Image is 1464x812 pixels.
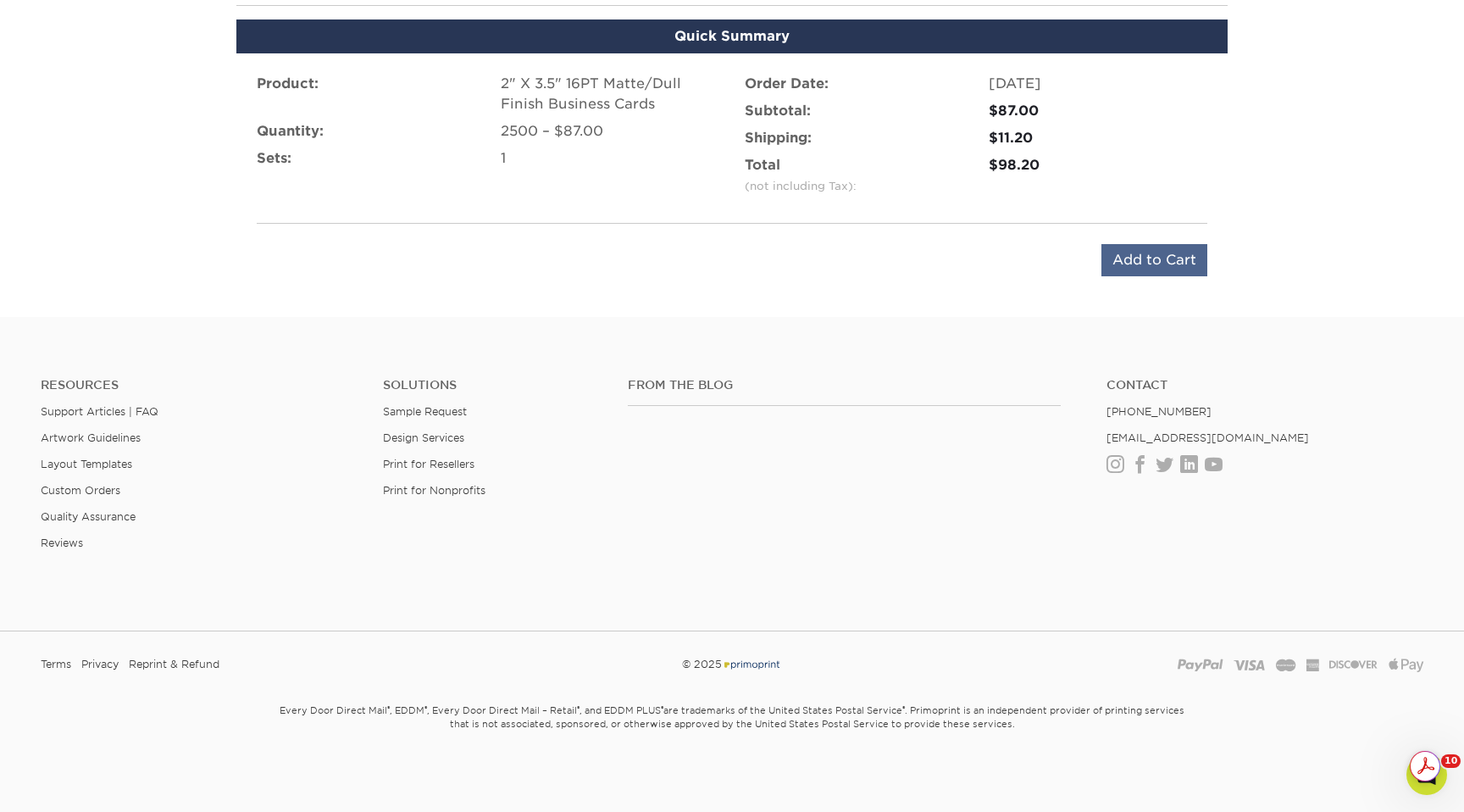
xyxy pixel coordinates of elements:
a: Privacy [81,652,119,677]
a: Contact [1106,378,1423,392]
sup: ® [577,704,579,713]
a: Quality Assurance [41,510,136,523]
label: Subtotal: [745,101,811,121]
div: 1 [501,148,719,169]
h4: Resources [41,378,358,392]
div: $87.00 [989,101,1207,121]
a: Terms [41,652,71,677]
div: $98.20 [989,155,1207,175]
iframe: Intercom live chat [1406,754,1447,795]
label: Shipping: [745,128,812,148]
label: Order Date: [745,74,829,94]
div: Quick Summary [236,19,1228,53]
div: © 2025 [497,652,967,677]
a: [PHONE_NUMBER] [1106,405,1212,418]
a: Reprint & Refund [129,652,219,677]
small: Every Door Direct Mail , EDDM , Every Door Direct Mail – Retail , and EDDM PLUS are trademarks of... [236,698,1228,772]
a: Print for Resellers [383,458,474,470]
a: Support Articles | FAQ [41,405,158,418]
label: Sets: [257,148,291,169]
input: Add to Cart [1101,244,1207,276]
a: Design Services [383,431,464,444]
label: Quantity: [257,121,324,142]
a: Artwork Guidelines [41,431,141,444]
a: Print for Nonprofits [383,484,485,497]
sup: ® [424,704,427,713]
small: (not including Tax): [745,180,857,192]
sup: ® [661,704,663,713]
a: Layout Templates [41,458,132,470]
label: Total [745,155,857,196]
img: Primoprint [722,658,781,670]
a: Sample Request [383,405,467,418]
a: Custom Orders [41,484,120,497]
label: Product: [257,74,319,94]
h4: From the Blog [628,378,1062,392]
h4: Solutions [383,378,602,392]
div: [DATE] [989,74,1207,94]
sup: ® [387,704,390,713]
sup: ® [902,704,905,713]
div: 2" X 3.5" 16PT Matte/Dull Finish Business Cards [501,74,719,114]
div: 2500 – $87.00 [501,121,719,142]
a: [EMAIL_ADDRESS][DOMAIN_NAME] [1106,431,1309,444]
div: $11.20 [989,128,1207,148]
a: Reviews [41,537,83,549]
